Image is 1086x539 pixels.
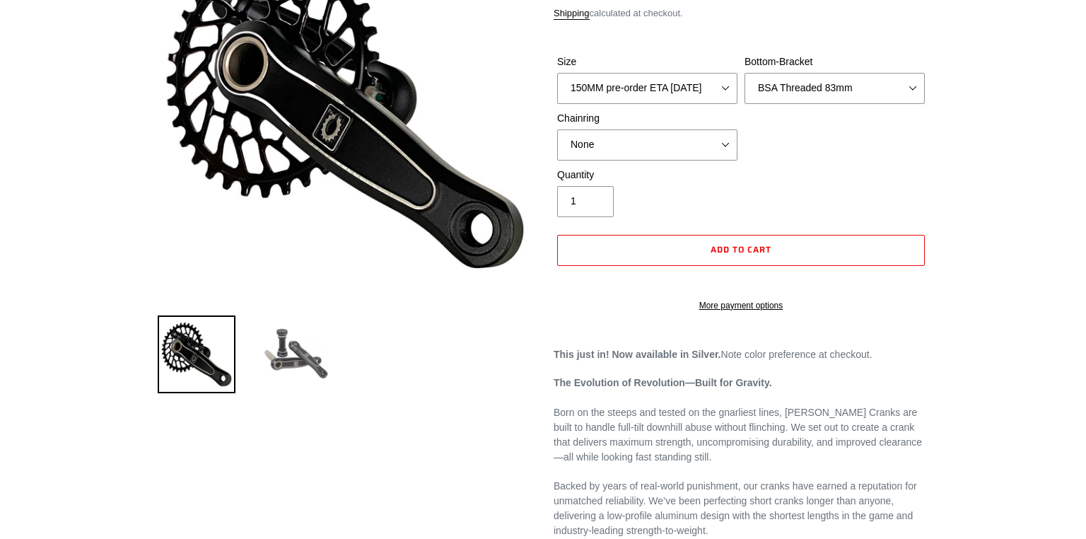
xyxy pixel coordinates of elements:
[554,479,928,538] p: Backed by years of real-world punishment, our cranks have earned a reputation for unmatched relia...
[554,8,590,20] a: Shipping
[557,235,925,266] button: Add to cart
[257,315,334,393] img: Load image into Gallery viewer, Canfield Bikes DH Cranks
[745,54,925,69] label: Bottom-Bracket
[554,377,772,388] strong: The Evolution of Revolution—Built for Gravity.
[557,299,925,312] a: More payment options
[554,349,721,360] strong: This just in! Now available in Silver.
[557,111,737,126] label: Chainring
[554,347,928,362] p: Note color preference at checkout.
[554,6,928,21] div: calculated at checkout.
[158,315,235,393] img: Load image into Gallery viewer, Canfield Bikes DH Cranks
[554,376,928,465] p: Born on the steeps and tested on the gnarliest lines, [PERSON_NAME] Cranks are built to handle fu...
[711,243,771,256] span: Add to cart
[557,168,737,182] label: Quantity
[557,54,737,69] label: Size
